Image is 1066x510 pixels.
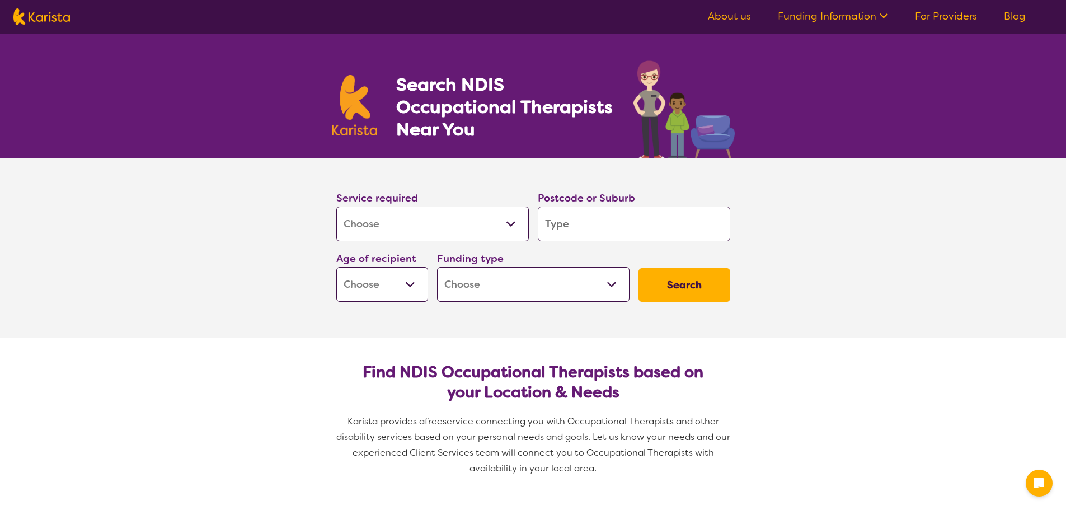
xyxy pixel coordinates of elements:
[347,415,425,427] span: Karista provides a
[538,191,635,205] label: Postcode or Suburb
[13,8,70,25] img: Karista logo
[396,73,614,141] h1: Search NDIS Occupational Therapists Near You
[437,252,504,265] label: Funding type
[336,191,418,205] label: Service required
[1004,10,1026,23] a: Blog
[425,415,443,427] span: free
[633,60,735,158] img: occupational-therapy
[778,10,888,23] a: Funding Information
[345,362,721,403] h2: Find NDIS Occupational Therapists based on your Location & Needs
[915,10,977,23] a: For Providers
[538,207,730,241] input: Type
[708,10,751,23] a: About us
[332,75,378,135] img: Karista logo
[336,415,732,474] span: service connecting you with Occupational Therapists and other disability services based on your p...
[638,268,730,302] button: Search
[336,252,416,265] label: Age of recipient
